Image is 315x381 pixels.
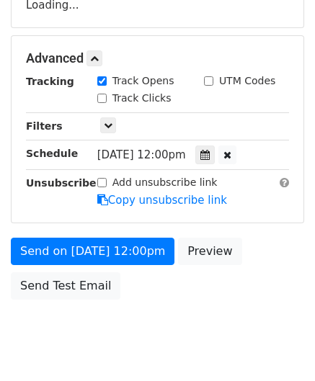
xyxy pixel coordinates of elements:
[112,73,174,89] label: Track Opens
[26,76,74,87] strong: Tracking
[219,73,275,89] label: UTM Codes
[11,238,174,265] a: Send on [DATE] 12:00pm
[26,177,97,189] strong: Unsubscribe
[112,91,172,106] label: Track Clicks
[11,272,120,300] a: Send Test Email
[26,50,289,66] h5: Advanced
[97,148,186,161] span: [DATE] 12:00pm
[26,120,63,132] strong: Filters
[26,148,78,159] strong: Schedule
[97,194,227,207] a: Copy unsubscribe link
[243,312,315,381] iframe: Chat Widget
[178,238,241,265] a: Preview
[112,175,218,190] label: Add unsubscribe link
